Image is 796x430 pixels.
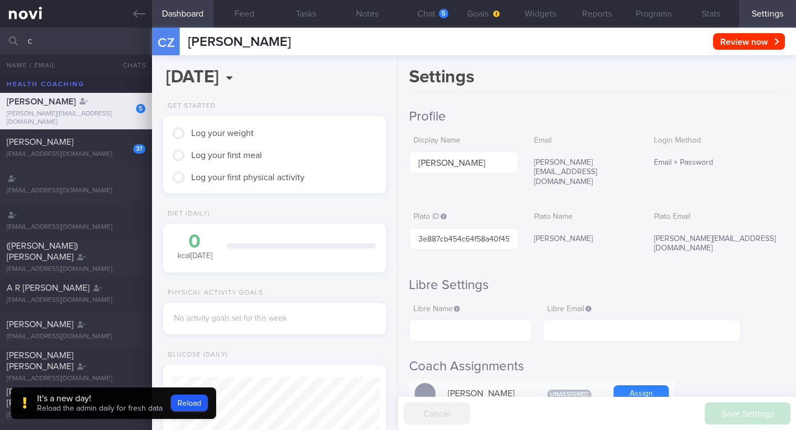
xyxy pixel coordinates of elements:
div: [PERSON_NAME][EMAIL_ADDRESS][DOMAIN_NAME] [650,228,785,260]
div: CZ [145,21,187,64]
span: [PERSON_NAME] [7,138,74,146]
label: Plato Name [534,212,634,222]
span: Plato ID [413,213,447,221]
div: Get Started [163,102,216,111]
h2: Libre Settings [409,277,785,293]
label: Email [534,136,634,146]
label: Login Method [654,136,781,146]
div: 37 [133,144,145,154]
span: [PERSON_NAME] [PERSON_NAME] [7,387,74,407]
div: [EMAIL_ADDRESS][DOMAIN_NAME] [7,296,145,305]
span: [PERSON_NAME] [PERSON_NAME] [7,351,74,371]
div: kcal [DATE] [174,232,216,261]
div: 5 [439,9,448,18]
div: [EMAIL_ADDRESS][DOMAIN_NAME] [7,223,145,232]
button: Reload [171,395,208,411]
span: ([PERSON_NAME]) [PERSON_NAME] [7,242,78,261]
span: A R [PERSON_NAME] [7,284,90,292]
div: It's a new day! [37,393,163,404]
span: Libre Name [413,305,460,313]
div: [PERSON_NAME] [530,228,638,251]
span: Reload the admin daily for fresh data [37,405,163,412]
h2: Profile [409,108,785,125]
div: [EMAIL_ADDRESS][DOMAIN_NAME] [7,150,145,159]
div: Email + Password [650,151,785,175]
div: No activity goals set for this week [174,314,375,324]
h1: Settings [409,66,785,92]
div: [PERSON_NAME][EMAIL_ADDRESS][DOMAIN_NAME] [530,151,638,194]
label: Display Name [413,136,514,146]
div: Physical Activity Goals [163,289,263,297]
div: [PERSON_NAME] [442,382,531,405]
div: 0 [174,232,216,251]
div: 5 [136,104,145,113]
div: Glucose (Daily) [163,351,228,359]
label: Plato Email [654,212,781,222]
span: Unassigned [547,390,591,399]
span: Libre Email [547,305,591,313]
div: [EMAIL_ADDRESS][DOMAIN_NAME] [7,333,145,341]
div: [EMAIL_ADDRESS][DOMAIN_NAME] [7,375,145,383]
span: [PERSON_NAME] [188,35,291,49]
div: [EMAIL_ADDRESS][DOMAIN_NAME] [7,187,145,195]
div: [EMAIL_ADDRESS][DOMAIN_NAME] [7,411,145,419]
button: Review now [713,33,785,50]
span: [PERSON_NAME] [7,97,76,106]
div: [EMAIL_ADDRESS][DOMAIN_NAME] [7,265,145,274]
h2: Coach Assignments [409,358,785,375]
div: Diet (Daily) [163,210,210,218]
div: [PERSON_NAME][EMAIL_ADDRESS][DOMAIN_NAME] [7,110,145,127]
button: Chats [108,54,152,76]
button: Assign [614,385,669,402]
span: [PERSON_NAME] [7,320,74,329]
